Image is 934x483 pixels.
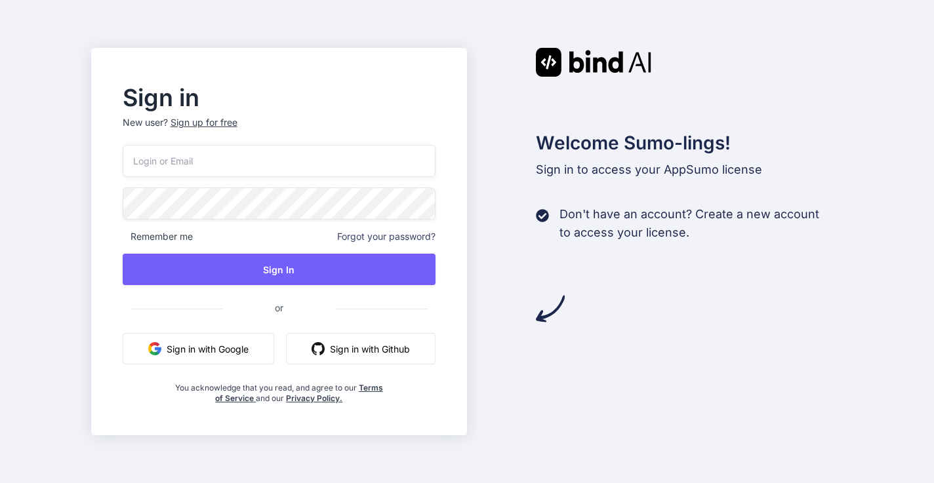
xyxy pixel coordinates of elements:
[171,116,237,129] div: Sign up for free
[123,254,436,285] button: Sign In
[123,333,274,364] button: Sign in with Google
[123,145,436,177] input: Login or Email
[312,342,325,355] img: github
[536,48,651,77] img: Bind AI logo
[536,294,565,323] img: arrow
[148,342,161,355] img: google
[174,375,383,404] div: You acknowledge that you read, and agree to our and our
[337,230,436,243] span: Forgot your password?
[536,129,843,157] h2: Welcome Sumo-lings!
[286,393,342,403] a: Privacy Policy.
[123,87,436,108] h2: Sign in
[123,230,193,243] span: Remember me
[215,383,383,403] a: Terms of Service
[123,116,436,145] p: New user?
[286,333,436,364] button: Sign in with Github
[559,205,819,242] p: Don't have an account? Create a new account to access your license.
[536,161,843,179] p: Sign in to access your AppSumo license
[222,292,336,324] span: or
